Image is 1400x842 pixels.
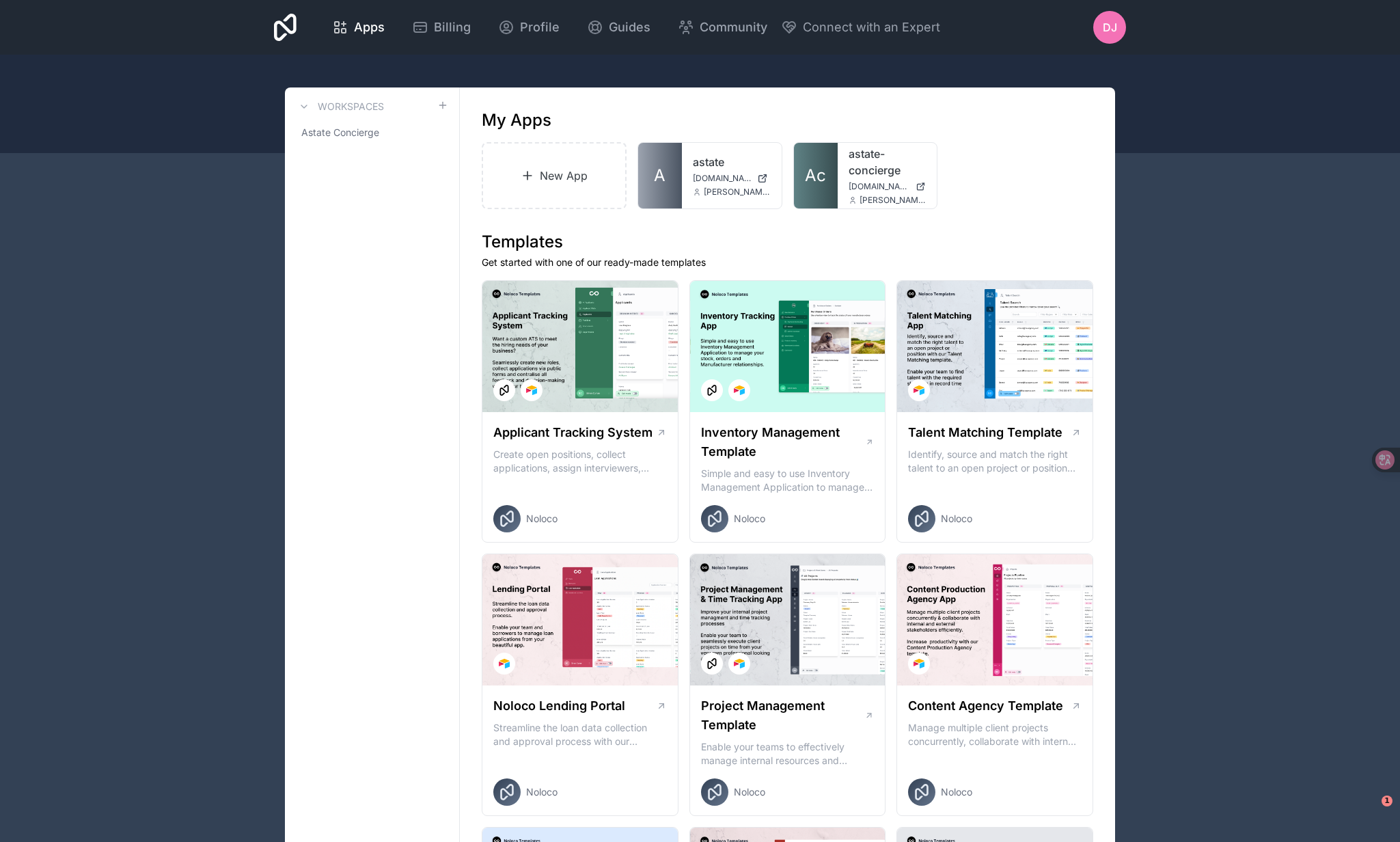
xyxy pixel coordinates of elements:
h1: Talent Matching Template [908,423,1062,442]
h3: Workspaces [318,100,384,113]
span: Community [700,18,767,37]
a: [DOMAIN_NAME] [693,173,771,184]
span: [DOMAIN_NAME] [693,173,752,184]
span: Billing [434,18,471,37]
a: astate-concierge [849,146,927,178]
p: Get started with one of our ready-made templates [482,256,1093,269]
a: Astate Concierge [296,120,448,145]
img: Airtable Logo [734,658,745,669]
img: Airtable Logo [526,385,537,396]
h1: Noloco Lending Portal [493,696,625,716]
p: Simple and easy to use Inventory Management Application to manage your stock, orders and Manufact... [701,467,875,494]
span: Profile [520,18,560,37]
a: Workspaces [296,98,384,115]
span: Noloco [526,785,558,799]
p: Identify, source and match the right talent to an open project or position with our Talent Matchi... [908,448,1082,475]
a: astate [693,154,771,170]
span: Noloco [941,785,972,799]
img: Airtable Logo [914,385,924,396]
h1: Project Management Template [701,696,864,735]
img: Airtable Logo [734,385,745,396]
h1: Inventory Management Template [701,423,865,461]
span: [PERSON_NAME][EMAIL_ADDRESS][DOMAIN_NAME] [860,195,927,206]
span: Guides [609,18,650,37]
span: Apps [354,18,385,37]
p: Enable your teams to effectively manage internal resources and execute client projects on time. [701,740,875,768]
a: Guides [576,12,661,42]
h1: Applicant Tracking System [493,423,653,442]
h1: Templates [482,231,1093,253]
a: [DOMAIN_NAME] [849,181,927,192]
h1: My Apps [482,109,551,131]
img: Airtable Logo [914,658,924,669]
span: A [654,165,665,187]
a: Apps [321,12,396,42]
a: Profile [487,12,571,42]
span: Connect with an Expert [803,18,940,37]
p: Streamline the loan data collection and approval process with our Lending Portal template. [493,721,667,748]
span: Noloco [941,512,972,526]
a: A [638,143,682,208]
a: Community [667,12,778,42]
span: Ac [805,165,826,187]
span: Noloco [526,512,558,526]
p: Create open positions, collect applications, assign interviewers, centralise candidate feedback a... [493,448,667,475]
h1: Content Agency Template [908,696,1063,716]
a: New App [482,142,627,209]
button: Connect with an Expert [781,18,940,37]
iframe: Intercom live chat [1354,796,1386,828]
span: Noloco [734,512,765,526]
a: Ac [794,143,838,208]
a: Billing [401,12,482,42]
span: [DOMAIN_NAME] [849,181,911,192]
span: DJ [1103,19,1117,36]
img: Airtable Logo [499,658,510,669]
span: [PERSON_NAME][EMAIL_ADDRESS][DOMAIN_NAME] [704,187,771,198]
span: Noloco [734,785,765,799]
span: Astate Concierge [301,126,379,139]
span: 1 [1382,796,1392,806]
p: Manage multiple client projects concurrently, collaborate with internal and external stakeholders... [908,721,1082,748]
